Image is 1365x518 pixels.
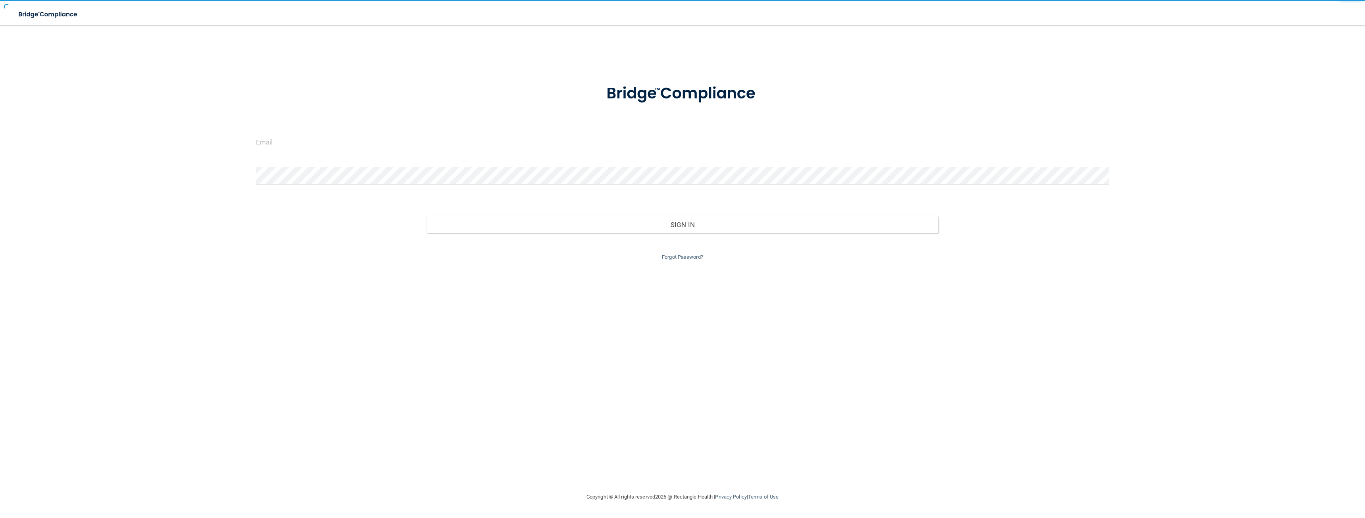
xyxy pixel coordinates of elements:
img: bridge_compliance_login_screen.278c3ca4.svg [12,6,85,23]
input: Email [256,133,1109,151]
a: Privacy Policy [715,494,746,500]
button: Sign In [427,216,938,233]
a: Terms of Use [748,494,779,500]
a: Forgot Password? [662,254,703,260]
div: Copyright © All rights reserved 2025 @ Rectangle Health | | [538,484,827,510]
img: bridge_compliance_login_screen.278c3ca4.svg [590,73,775,114]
